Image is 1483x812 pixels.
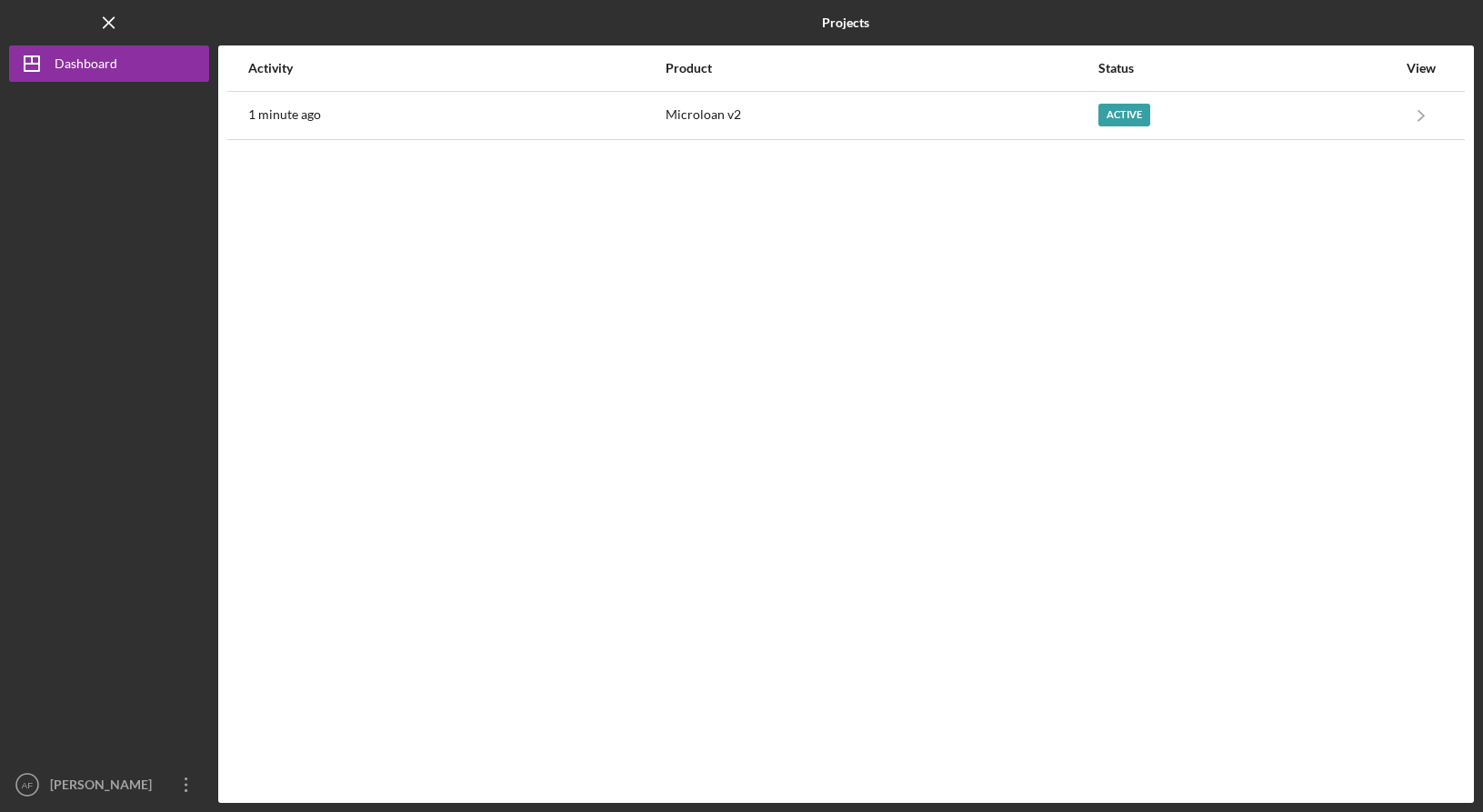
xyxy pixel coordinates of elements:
[55,45,117,86] div: Dashboard
[248,61,664,75] div: Activity
[1398,61,1444,75] div: View
[822,15,869,30] b: Projects
[666,93,1097,138] div: Microloan v2
[22,780,33,790] text: AF
[248,107,321,122] time: 2025-10-03 18:21
[666,61,1097,75] div: Product
[9,767,209,803] button: AF[PERSON_NAME]
[45,767,164,807] div: [PERSON_NAME]
[9,45,209,82] button: Dashboard
[1098,104,1150,126] div: Active
[1098,61,1397,75] div: Status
